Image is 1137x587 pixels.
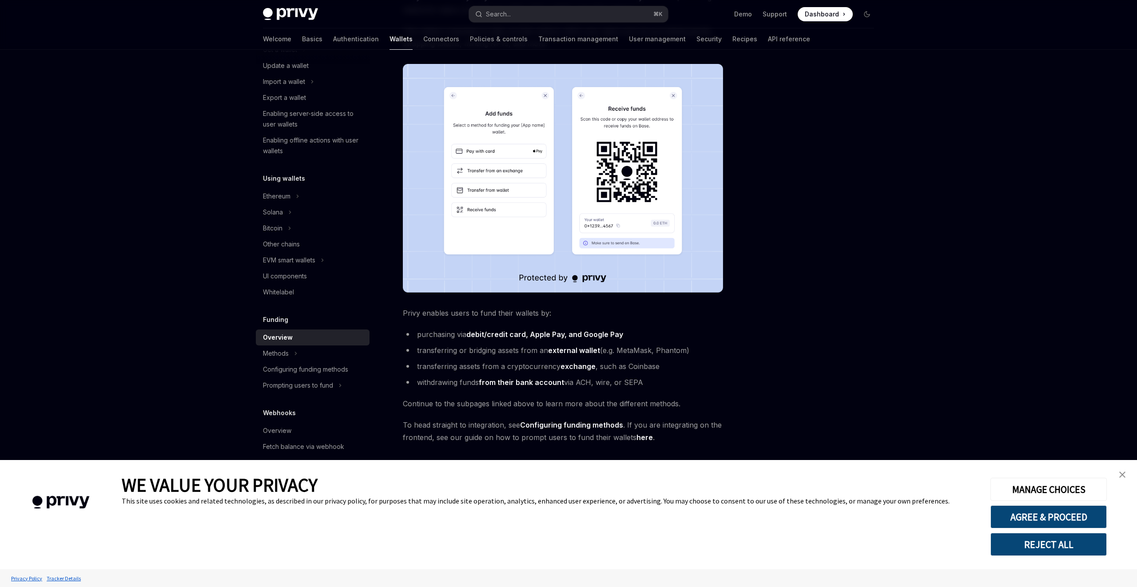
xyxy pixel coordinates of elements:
a: Basics [302,28,322,50]
a: Fetch transaction via webhook [256,455,370,471]
div: Methods [263,348,289,359]
h5: Using wallets [263,173,305,184]
div: Fetch transaction via webhook [263,457,353,468]
a: User management [629,28,686,50]
div: This site uses cookies and related technologies, as described in our privacy policy, for purposes... [122,496,977,505]
a: Fetch balance via webhook [256,439,370,455]
img: dark logo [263,8,318,20]
a: Configuring funding methods [256,361,370,377]
li: purchasing via [403,328,723,341]
span: To head straight to integration, see . If you are integrating on the frontend, see our guide on h... [403,419,723,444]
a: Privacy Policy [9,571,44,586]
div: Enabling server-side access to user wallets [263,108,364,130]
a: Dashboard [798,7,853,21]
div: Enabling offline actions with user wallets [263,135,364,156]
a: API reference [768,28,810,50]
h5: Webhooks [263,408,296,418]
a: Tracker Details [44,571,83,586]
a: Whitelabel [256,284,370,300]
a: Export a wallet [256,90,370,106]
a: Overview [256,423,370,439]
a: Update a wallet [256,58,370,74]
img: images/Funding.png [403,64,723,293]
button: REJECT ALL [990,533,1107,556]
div: Overview [263,425,291,436]
a: UI components [256,268,370,284]
button: Search...⌘K [469,6,668,22]
img: close banner [1119,472,1125,478]
a: Support [763,10,787,19]
div: Fetch balance via webhook [263,441,344,452]
a: Enabling server-side access to user wallets [256,106,370,132]
div: Other chains [263,239,300,250]
a: close banner [1113,466,1131,484]
button: AGREE & PROCEED [990,505,1107,528]
span: Dashboard [805,10,839,19]
a: Transaction management [538,28,618,50]
a: Security [696,28,722,50]
a: Other chains [256,236,370,252]
span: WE VALUE YOUR PRIVACY [122,473,318,496]
div: Bitcoin [263,223,282,234]
a: from their bank account [479,378,564,387]
div: EVM smart wallets [263,255,315,266]
div: Overview [263,332,293,343]
div: Solana [263,207,283,218]
div: Whitelabel [263,287,294,297]
div: Export a wallet [263,92,306,103]
a: exchange [561,362,596,371]
li: transferring or bridging assets from an (e.g. MetaMask, Phantom) [403,344,723,357]
div: Search... [486,9,511,20]
a: here [636,433,653,442]
li: withdrawing funds via ACH, wire, or SEPA [403,376,723,389]
a: Connectors [423,28,459,50]
a: Overview [256,329,370,345]
div: Import a wallet [263,76,305,87]
a: Authentication [333,28,379,50]
div: Prompting users to fund [263,380,333,391]
a: Policies & controls [470,28,528,50]
a: Wallets [390,28,413,50]
a: Enabling offline actions with user wallets [256,132,370,159]
a: Demo [734,10,752,19]
a: Recipes [732,28,757,50]
button: Toggle dark mode [860,7,874,21]
span: Privy enables users to fund their wallets by: [403,307,723,319]
a: external wallet [548,346,600,355]
a: debit/credit card, Apple Pay, and Google Pay [466,330,623,339]
button: MANAGE CHOICES [990,478,1107,501]
div: Configuring funding methods [263,364,348,375]
img: company logo [13,483,108,522]
div: UI components [263,271,307,282]
div: Update a wallet [263,60,309,71]
span: Continue to the subpages linked above to learn more about the different methods. [403,397,723,410]
a: Welcome [263,28,291,50]
li: transferring assets from a cryptocurrency , such as Coinbase [403,360,723,373]
a: Configuring funding methods [520,420,623,430]
div: Ethereum [263,191,290,202]
span: ⌘ K [653,11,663,18]
h5: Funding [263,314,288,325]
